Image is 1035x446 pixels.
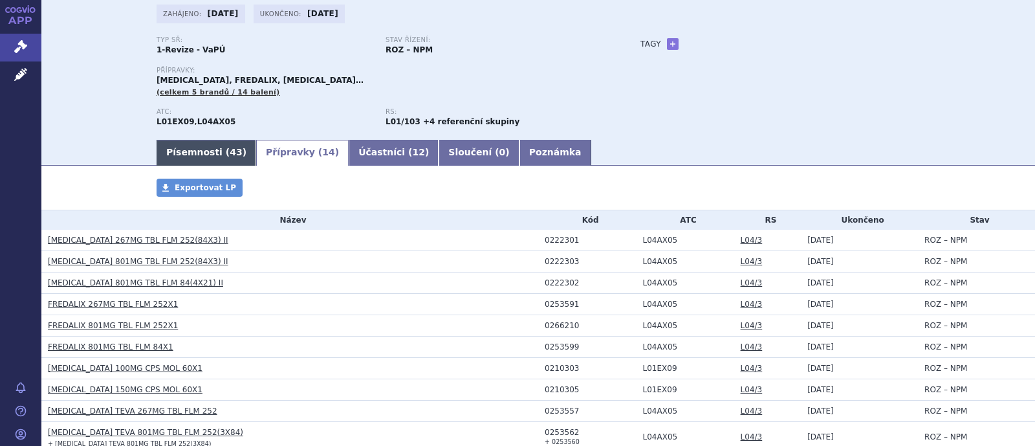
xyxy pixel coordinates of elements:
[386,36,602,44] p: Stav řízení:
[349,140,439,166] a: Účastníci (12)
[157,67,615,74] p: Přípravky:
[545,236,637,245] div: 0222301
[918,337,1035,358] td: ROZ – NPM
[175,183,236,192] span: Exportovat LP
[538,210,637,230] th: Kód
[741,432,763,441] a: L04/3
[48,321,178,330] a: FREDALIX 801MG TBL FLM 252X1
[637,230,734,251] td: PIRFENIDON
[157,45,225,54] strong: 1-Revize - VaPÚ
[256,140,349,166] a: Přípravky (14)
[48,407,217,416] a: [MEDICAL_DATA] TEVA 267MG TBL FLM 252
[637,315,734,337] td: PIRFENIDON
[741,342,763,351] a: L04/3
[807,321,834,330] span: [DATE]
[918,251,1035,273] td: ROZ – NPM
[545,257,637,266] div: 0222303
[157,88,280,96] span: (celkem 5 brandů / 14 balení)
[918,379,1035,401] td: ROZ – NPM
[741,385,763,394] a: L04/3
[640,36,661,52] h3: Tagy
[48,385,202,394] a: [MEDICAL_DATA] 150MG CPS MOL 60X1
[157,108,386,128] div: ,
[386,108,602,116] p: RS:
[48,236,228,245] a: [MEDICAL_DATA] 267MG TBL FLM 252(84X3) II
[741,321,763,330] a: L04/3
[637,379,734,401] td: NINTEDANIB
[545,364,637,373] div: 0210303
[157,140,256,166] a: Písemnosti (43)
[637,358,734,379] td: NINTEDANIB
[545,278,637,287] div: 0222302
[807,385,834,394] span: [DATE]
[807,300,834,309] span: [DATE]
[499,147,506,157] span: 0
[637,210,734,230] th: ATC
[637,401,734,422] td: PIRFENIDON
[545,438,580,445] small: + 0253560
[157,108,373,116] p: ATC:
[918,210,1035,230] th: Stav
[918,358,1035,379] td: ROZ – NPM
[545,342,637,351] div: 0253599
[208,9,239,18] strong: [DATE]
[423,117,519,126] strong: +4 referenční skupiny
[741,407,763,416] a: L04/3
[807,407,834,416] span: [DATE]
[741,364,763,373] a: L04/3
[741,300,763,309] a: L04/3
[386,117,420,126] strong: nintedanib a pirfenidon
[637,294,734,315] td: PIRFENIDON
[667,38,679,50] a: +
[386,45,433,54] strong: ROZ – NPM
[807,342,834,351] span: [DATE]
[807,364,834,373] span: [DATE]
[163,8,204,19] span: Zahájeno:
[519,140,591,166] a: Poznámka
[230,147,242,157] span: 43
[918,401,1035,422] td: ROZ – NPM
[807,278,834,287] span: [DATE]
[918,230,1035,251] td: ROZ – NPM
[637,251,734,273] td: PIRFENIDON
[412,147,424,157] span: 12
[307,9,338,18] strong: [DATE]
[741,236,763,245] a: L04/3
[545,385,637,394] div: 0210305
[48,257,228,266] a: [MEDICAL_DATA] 801MG TBL FLM 252(84X3) II
[260,8,304,19] span: Ukončeno:
[545,300,637,309] div: 0253591
[197,117,236,126] strong: PIRFENIDON
[41,210,538,230] th: Název
[807,257,834,266] span: [DATE]
[741,257,763,266] a: L04/3
[48,342,173,351] a: FREDALIX 801MG TBL FLM 84X1
[637,273,734,294] td: PIRFENIDON
[48,300,178,309] a: FREDALIX 267MG TBL FLM 252X1
[157,179,243,197] a: Exportovat LP
[157,117,195,126] strong: NINTEDANIB
[157,36,373,44] p: Typ SŘ:
[48,278,223,287] a: [MEDICAL_DATA] 801MG TBL FLM 84(4X21) II
[918,315,1035,337] td: ROZ – NPM
[801,210,918,230] th: Ukončeno
[439,140,519,166] a: Sloučení (0)
[48,428,243,437] a: [MEDICAL_DATA] TEVA 801MG TBL FLM 252(3X84)
[637,337,734,358] td: PIRFENIDON
[545,321,637,330] div: 0266210
[322,147,334,157] span: 14
[918,294,1035,315] td: ROZ – NPM
[734,210,801,230] th: RS
[157,76,364,85] span: [MEDICAL_DATA], FREDALIX, [MEDICAL_DATA]…
[545,428,637,437] div: 0253562
[741,278,763,287] a: L04/3
[545,407,637,416] div: 0253557
[807,236,834,245] span: [DATE]
[48,364,202,373] a: [MEDICAL_DATA] 100MG CPS MOL 60X1
[807,432,834,441] span: [DATE]
[918,273,1035,294] td: ROZ – NPM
